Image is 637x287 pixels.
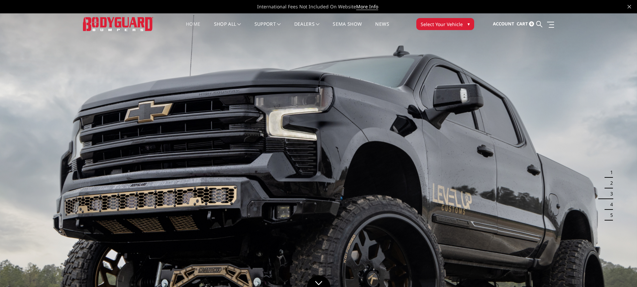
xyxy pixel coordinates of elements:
[493,15,514,33] a: Account
[517,21,528,27] span: Cart
[493,21,514,27] span: Account
[529,21,534,26] span: 0
[254,22,281,35] a: Support
[83,17,153,31] img: BODYGUARD BUMPERS
[214,22,241,35] a: shop all
[606,199,613,210] button: 4 of 5
[416,18,474,30] button: Select Your Vehicle
[294,22,320,35] a: Dealers
[606,210,613,221] button: 5 of 5
[606,167,613,178] button: 1 of 5
[517,15,534,33] a: Cart 0
[421,21,463,28] span: Select Your Vehicle
[604,255,637,287] iframe: Chat Widget
[333,22,362,35] a: SEMA Show
[356,3,378,10] a: More Info
[606,178,613,188] button: 2 of 5
[375,22,389,35] a: News
[467,20,470,27] span: ▾
[186,22,200,35] a: Home
[307,275,330,287] a: Click to Down
[606,188,613,199] button: 3 of 5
